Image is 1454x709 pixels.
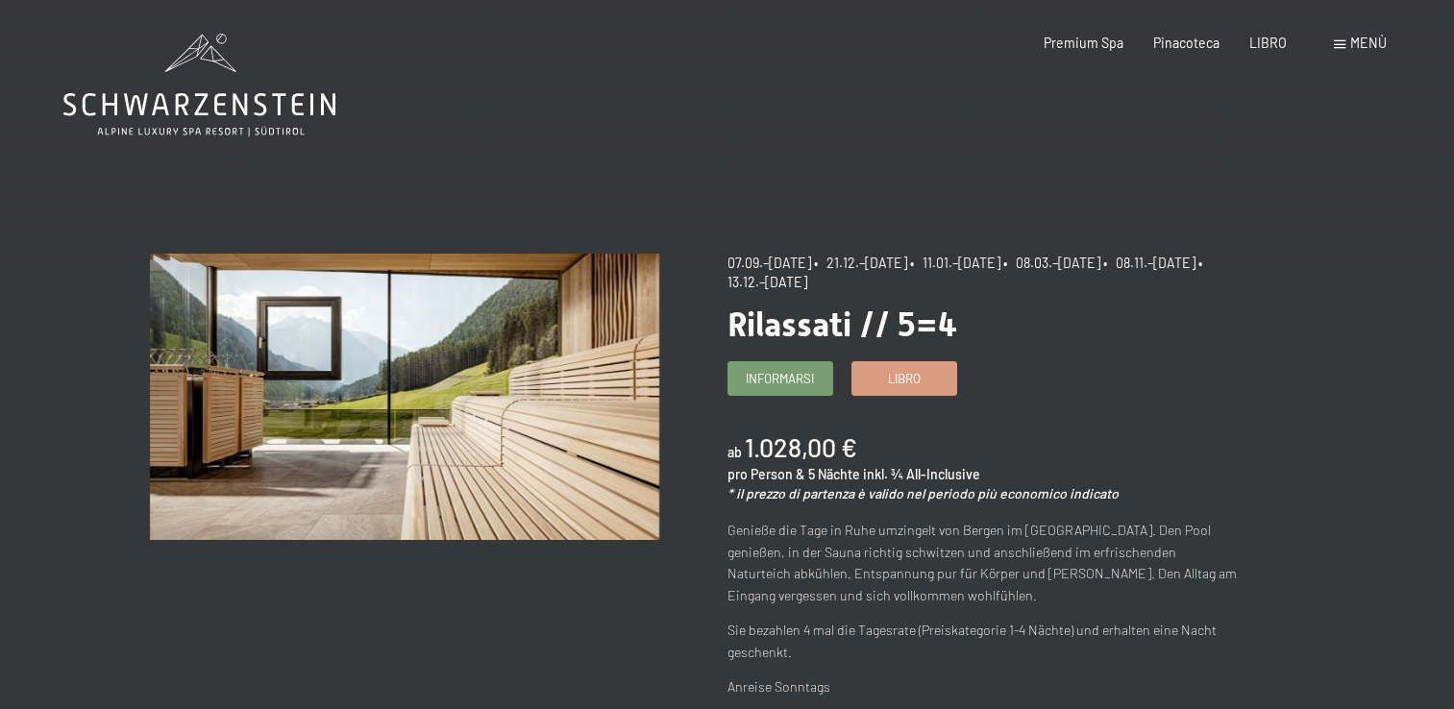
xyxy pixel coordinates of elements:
[727,676,1237,698] p: Anreise Sonntags
[727,444,742,460] span: ab
[727,305,957,344] span: Rilassati // 5=4
[727,466,805,482] span: pro Person &
[1153,35,1220,51] a: Pinacoteca
[814,255,907,271] span: • 21.12.–[DATE]
[888,370,921,387] span: Libro
[727,255,1208,290] span: • 13.12.–[DATE]
[1103,255,1195,271] span: • 08.11.–[DATE]
[746,370,814,387] span: Informarsi
[728,362,832,394] a: Informarsi
[745,431,857,462] b: 1.028,00 €
[150,254,659,540] img: Just Relax // 5=4
[727,485,1119,501] em: * il prezzo di partenza è valido nel periodo più economico indicato
[852,362,956,394] a: Libro
[727,622,1217,660] font: Sie bezahlen 4 mal die Tagesrate (Preiskategorie 1-4 Nächte) und erhalten eine Nacht geschenkt.
[863,466,980,482] span: inkl. ¾ All-Inclusive
[727,522,1237,603] font: Genieße die Tage in Ruhe umzingelt von Bergen im [GEOGRAPHIC_DATA]. Den Pool genießen, in der Sau...
[1044,35,1123,51] a: Premium Spa
[808,466,860,482] span: 5 Nächte
[910,255,1000,271] span: • 11.01.–[DATE]
[1249,35,1287,51] a: LIBRO
[1350,35,1387,51] span: Menù
[1003,255,1100,271] span: • 08.03.–[DATE]
[727,255,811,271] span: 07.09.–[DATE]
